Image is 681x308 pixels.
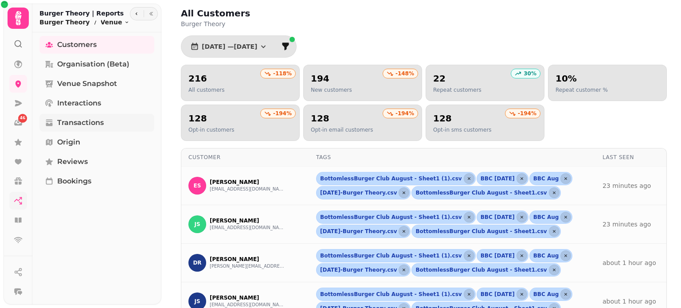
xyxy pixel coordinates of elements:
[481,252,515,259] span: BBC [DATE]
[524,70,536,77] p: 30 %
[556,72,608,85] h2: 10%
[202,43,257,50] span: [DATE] — [DATE]
[210,217,285,224] p: [PERSON_NAME]
[57,59,129,70] span: Organisation (beta)
[556,86,608,94] p: Repeat customer %
[395,110,414,117] p: -194 %
[188,86,224,94] p: All customers
[316,154,588,161] div: Tags
[311,86,352,94] p: New customers
[183,38,275,55] button: [DATE] —[DATE]
[603,298,656,305] a: about 1 hour ago
[273,70,292,77] p: -118 %
[533,252,559,259] span: BBC Aug
[210,186,285,193] button: [EMAIL_ADDRESS][DOMAIN_NAME]
[603,182,651,189] a: 23 minutes ago
[57,78,117,89] span: Venue Snapshot
[39,18,90,27] p: Burger Theory
[194,298,200,304] span: JS
[415,228,547,235] span: BottomlessBurger Club August - Sheet1.csv
[415,266,547,273] span: BottomlessBurger Club August - Sheet1.csv
[210,294,285,301] p: [PERSON_NAME]
[210,256,285,263] p: [PERSON_NAME]
[39,55,154,73] a: Organisation (beta)
[320,266,397,273] span: [DATE]-Burger Theory.csv
[57,39,97,50] span: Customers
[39,133,154,151] a: Origin
[603,154,659,161] div: Last Seen
[277,38,294,55] button: filter
[320,175,462,182] span: BottomlessBurger Club August - Sheet1 (1).csv
[273,110,292,117] p: -194 %
[311,126,373,133] p: Opt-in email customers
[193,260,201,266] span: DR
[481,291,515,298] span: BBC [DATE]
[188,72,224,85] h2: 216
[188,112,235,125] h2: 128
[39,9,129,18] h2: Burger Theory | Reports
[311,72,352,85] h2: 194
[101,18,129,27] button: Venue
[210,263,285,270] button: [PERSON_NAME][EMAIL_ADDRESS][PERSON_NAME][DOMAIN_NAME]
[188,126,235,133] p: Opt-in customers
[603,221,651,228] a: 23 minutes ago
[433,86,481,94] p: Repeat customers
[188,154,302,161] div: Customer
[9,114,27,132] a: 46
[39,94,154,112] a: Interactions
[181,19,408,28] p: Burger Theory
[57,117,104,128] span: Transactions
[39,153,154,171] a: Reviews
[533,291,559,298] span: BBC Aug
[210,224,285,231] button: [EMAIL_ADDRESS][DOMAIN_NAME]
[32,32,161,304] nav: Tabs
[481,214,515,221] span: BBC [DATE]
[181,7,351,19] h2: All Customers
[20,115,26,121] span: 46
[603,259,656,266] a: about 1 hour ago
[39,114,154,132] a: Transactions
[194,221,200,227] span: JS
[433,72,481,85] h2: 22
[57,176,91,187] span: Bookings
[39,75,154,93] a: Venue Snapshot
[320,189,397,196] span: [DATE]-Burger Theory.csv
[433,112,492,125] h2: 128
[57,156,88,167] span: Reviews
[39,18,129,27] nav: breadcrumb
[320,291,462,298] span: BottomlessBurger Club August - Sheet1 (1).csv
[39,172,154,190] a: Bookings
[415,189,547,196] span: BottomlessBurger Club August - Sheet1.csv
[311,112,373,125] h2: 128
[320,228,397,235] span: [DATE]-Burger Theory.csv
[320,214,462,221] span: BottomlessBurger Club August - Sheet1 (1).csv
[533,175,559,182] span: BBC Aug
[481,175,515,182] span: BBC [DATE]
[39,36,154,54] a: Customers
[57,137,80,148] span: Origin
[320,252,462,259] span: BottomlessBurger Club August - Sheet1 (1).csv
[395,70,414,77] p: -148 %
[518,110,536,117] p: -194 %
[194,183,201,189] span: ES
[433,126,492,133] p: Opt-in sms customers
[533,214,559,221] span: BBC Aug
[210,179,285,186] p: [PERSON_NAME]
[57,98,101,109] span: Interactions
